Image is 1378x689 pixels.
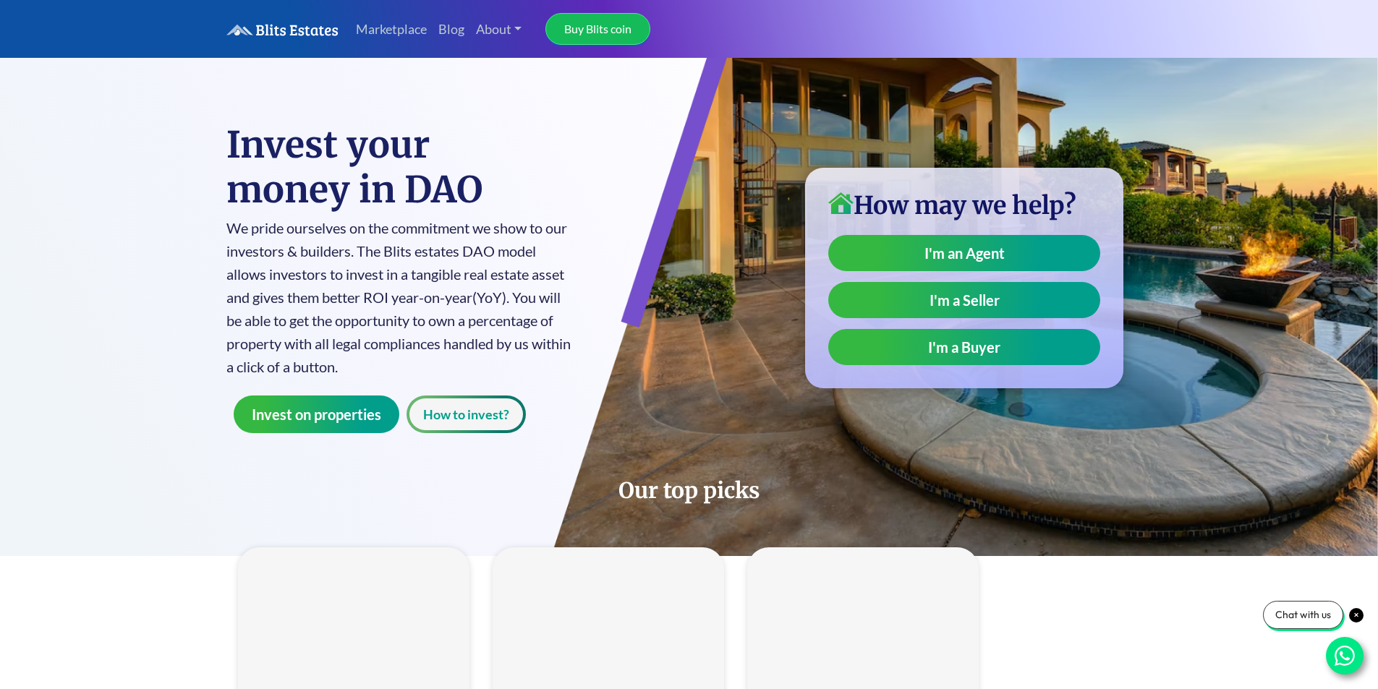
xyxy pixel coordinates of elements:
[407,395,526,433] button: How to invest?
[545,13,650,45] a: Buy Blits coin
[470,14,528,45] a: About
[433,14,470,45] a: Blog
[828,191,1100,221] h3: How may we help?
[226,476,1152,504] h2: Our top picks
[234,395,399,433] button: Invest on properties
[828,192,854,214] img: home-icon
[226,123,574,213] h1: Invest your money in DAO
[350,14,433,45] a: Marketplace
[828,282,1100,318] a: I'm a Seller
[226,24,339,36] img: logo.6a08bd47fd1234313fe35534c588d03a.svg
[828,235,1100,271] a: I'm an Agent
[828,329,1100,365] a: I'm a Buyer
[226,216,574,378] p: We pride ourselves on the commitment we show to our investors & builders. The Blits estates DAO m...
[1263,601,1343,629] div: Chat with us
